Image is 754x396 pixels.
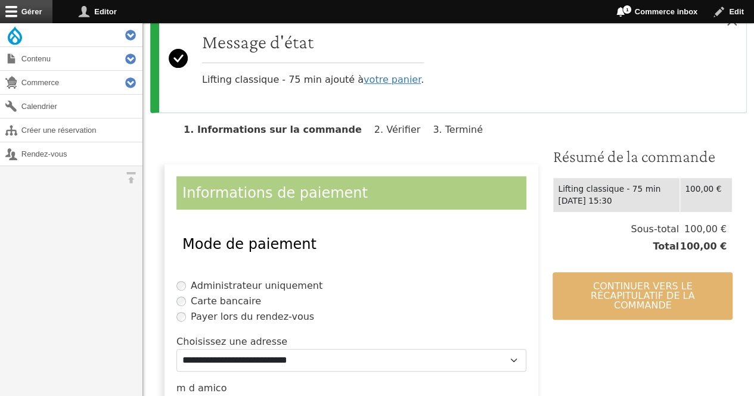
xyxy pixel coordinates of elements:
[191,279,322,293] label: Administrateur uniquement
[191,294,261,308] label: Carte bancaire
[150,4,747,113] div: Message d'état
[119,166,142,189] button: Orientation horizontale
[189,382,227,394] span: d amico
[184,124,371,135] li: Informations sur la commande
[176,382,186,394] span: m
[679,222,727,236] span: 100,00 €
[176,335,287,349] label: Choisissez une adresse
[182,185,368,201] span: Informations de paiement
[182,236,317,252] span: Mode de paiement
[374,124,430,135] li: Vérifier
[364,74,421,85] a: votre panier
[202,30,424,87] div: Lifting classique - 75 min ajouté à .
[631,222,679,236] span: Sous-total
[622,5,632,14] span: 1
[679,239,727,254] span: 100,00 €
[680,177,733,212] td: 100,00 €
[558,196,612,205] time: [DATE] 15:30
[202,30,424,53] h2: Message d'état
[553,272,733,320] button: Continuer vers le récapitulatif de la commande
[653,239,679,254] span: Total
[191,310,314,324] label: Payer lors du rendez-vous
[553,146,733,167] h3: Résumé de la commande
[169,14,188,103] svg: Success:
[433,124,492,135] li: Terminé
[558,183,675,195] div: Lifting classique - 75 min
